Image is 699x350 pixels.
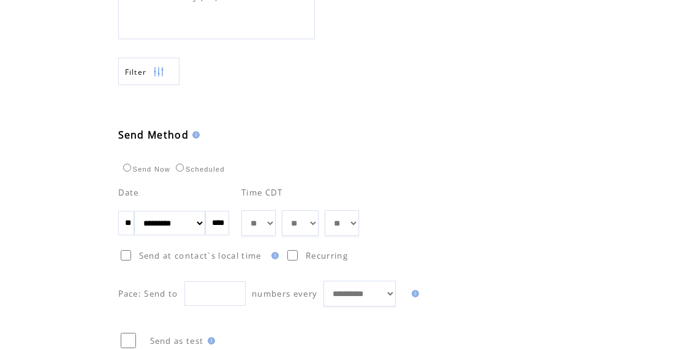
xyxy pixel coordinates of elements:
[189,131,200,139] img: help.gif
[120,165,170,173] label: Send Now
[118,128,189,142] span: Send Method
[139,250,262,261] span: Send at contact`s local time
[153,58,164,86] img: filters.png
[176,164,184,172] input: Scheduled
[306,250,348,261] span: Recurring
[241,187,283,198] span: Time CDT
[173,165,225,173] label: Scheduled
[150,335,204,346] span: Send as test
[252,288,317,299] span: numbers every
[118,58,179,85] a: Filter
[408,290,419,297] img: help.gif
[125,67,147,77] span: Show filters
[204,337,215,344] img: help.gif
[268,252,279,259] img: help.gif
[118,187,139,198] span: Date
[118,288,178,299] span: Pace: Send to
[123,164,131,172] input: Send Now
